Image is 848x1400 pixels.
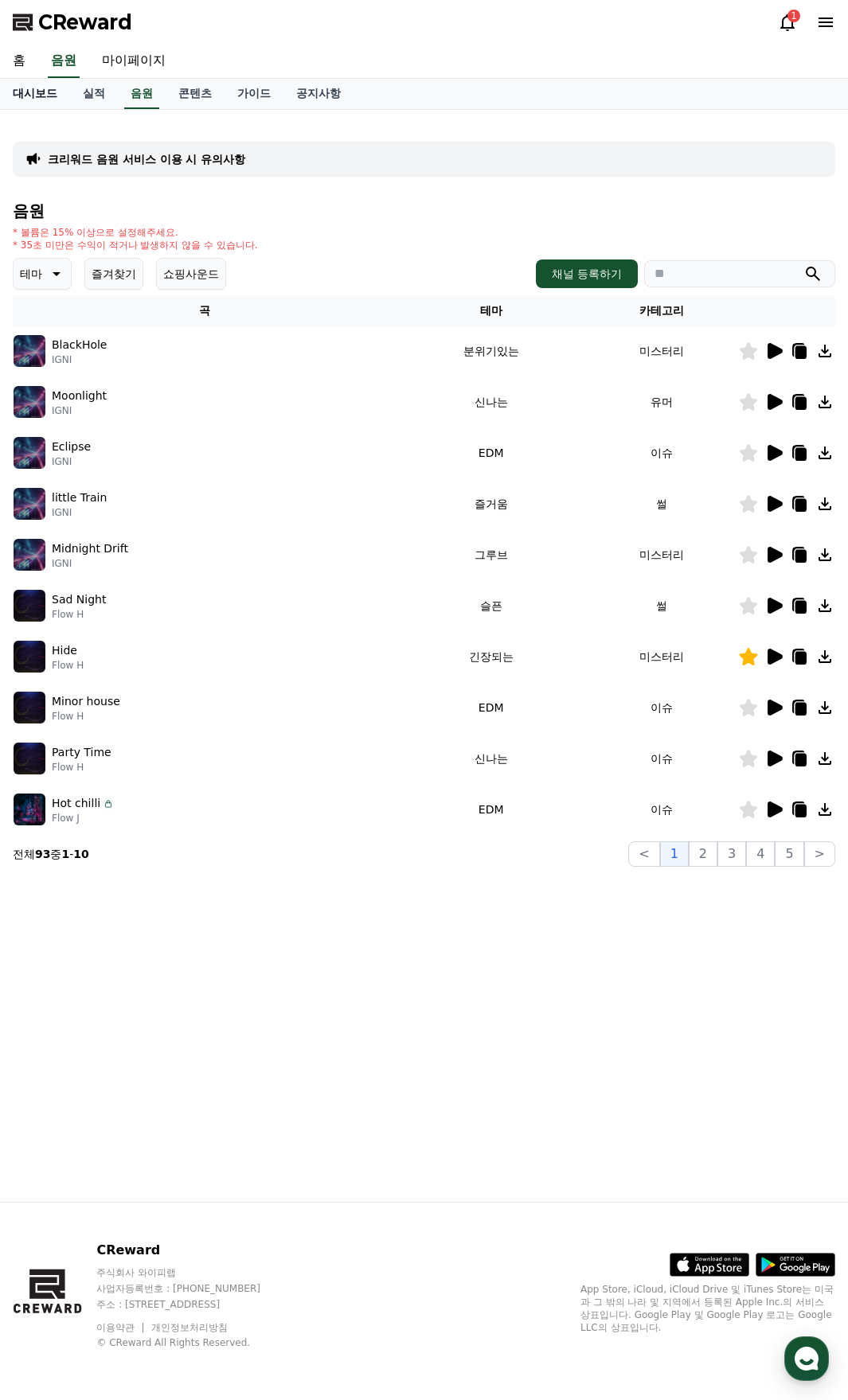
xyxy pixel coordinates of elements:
[156,258,226,290] button: 쇼핑사운드
[52,353,107,366] p: IGNI
[146,529,165,542] span: 대화
[96,1322,147,1333] a: 이용약관
[660,841,689,867] button: 1
[13,226,258,239] p: * 볼륨은 15% 이상으로 설정해주세요.
[586,529,739,580] td: 미스터리
[52,455,91,468] p: IGNI
[52,710,120,723] p: Flow H
[84,258,143,290] button: 즐겨찾기
[13,846,89,862] p: 전체 중 -
[96,1241,291,1260] p: CReward
[586,682,739,733] td: 이슈
[14,386,45,418] img: music
[536,259,638,288] button: 채널 등록하기
[52,489,107,506] p: little Train
[397,529,586,580] td: 그루브
[586,733,739,784] td: 이슈
[52,642,77,659] p: Hide
[166,79,225,109] a: 콘텐츠
[586,580,739,631] td: 썰
[246,528,265,541] span: 설정
[397,296,586,326] th: 테마
[586,427,739,478] td: 이슈
[787,10,800,22] div: 1
[52,608,106,621] p: Flow H
[50,528,60,541] span: 홈
[397,326,586,376] td: 분위기있는
[14,488,45,520] img: music
[52,557,128,570] p: IGNI
[14,437,45,469] img: music
[586,478,739,529] td: 썰
[397,682,586,733] td: EDM
[586,631,739,682] td: 미스터리
[151,1322,228,1333] a: 개인정보처리방침
[397,784,586,835] td: EDM
[397,478,586,529] td: 즐거움
[717,841,746,867] button: 3
[52,795,100,812] p: Hot chilli
[586,784,739,835] td: 이슈
[14,692,45,723] img: music
[628,841,659,867] button: <
[775,841,803,867] button: 5
[52,744,111,761] p: Party Time
[13,296,397,326] th: 곡
[13,239,258,252] p: * 35초 미만은 수익이 적거나 발생하지 않을 수 있습니다.
[397,580,586,631] td: 슬픈
[586,296,739,326] th: 카테고리
[52,761,111,774] p: Flow H
[13,258,72,290] button: 테마
[804,841,835,867] button: >
[397,427,586,478] td: EDM
[397,733,586,784] td: 신나는
[48,45,80,78] a: 음원
[35,848,50,860] strong: 93
[13,202,835,220] h4: 음원
[14,539,45,571] img: music
[48,151,245,167] a: 크리워드 음원 서비스 이용 시 유의사항
[283,79,354,109] a: 공지사항
[73,848,88,860] strong: 10
[52,693,120,710] p: Minor house
[124,79,159,109] a: 음원
[5,505,105,544] a: 홈
[52,540,128,557] p: Midnight Drift
[96,1266,291,1279] p: 주식회사 와이피랩
[52,337,107,353] p: BlackHole
[14,335,45,367] img: music
[205,505,306,544] a: 설정
[105,505,205,544] a: 대화
[689,841,717,867] button: 2
[586,376,739,427] td: 유머
[397,376,586,427] td: 신나는
[61,848,69,860] strong: 1
[580,1283,835,1334] p: App Store, iCloud, iCloud Drive 및 iTunes Store는 미국과 그 밖의 나라 및 지역에서 등록된 Apple Inc.의 서비스 상표입니다. Goo...
[52,388,107,404] p: Moonlight
[397,631,586,682] td: 긴장되는
[14,590,45,622] img: music
[96,1282,291,1295] p: 사업자등록번호 : [PHONE_NUMBER]
[778,13,797,32] a: 1
[14,743,45,774] img: music
[89,45,178,78] a: 마이페이지
[52,404,107,417] p: IGNI
[746,841,775,867] button: 4
[38,10,132,35] span: CReward
[586,326,739,376] td: 미스터리
[14,641,45,673] img: music
[225,79,283,109] a: 가이드
[52,812,115,825] p: Flow J
[52,659,84,672] p: Flow H
[96,1298,291,1311] p: 주소 : [STREET_ADDRESS]
[20,263,42,285] p: 테마
[96,1336,291,1349] p: © CReward All Rights Reserved.
[52,506,107,519] p: IGNI
[52,591,106,608] p: Sad Night
[52,439,91,455] p: Eclipse
[13,10,132,35] a: CReward
[14,794,45,825] img: music
[70,79,118,109] a: 실적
